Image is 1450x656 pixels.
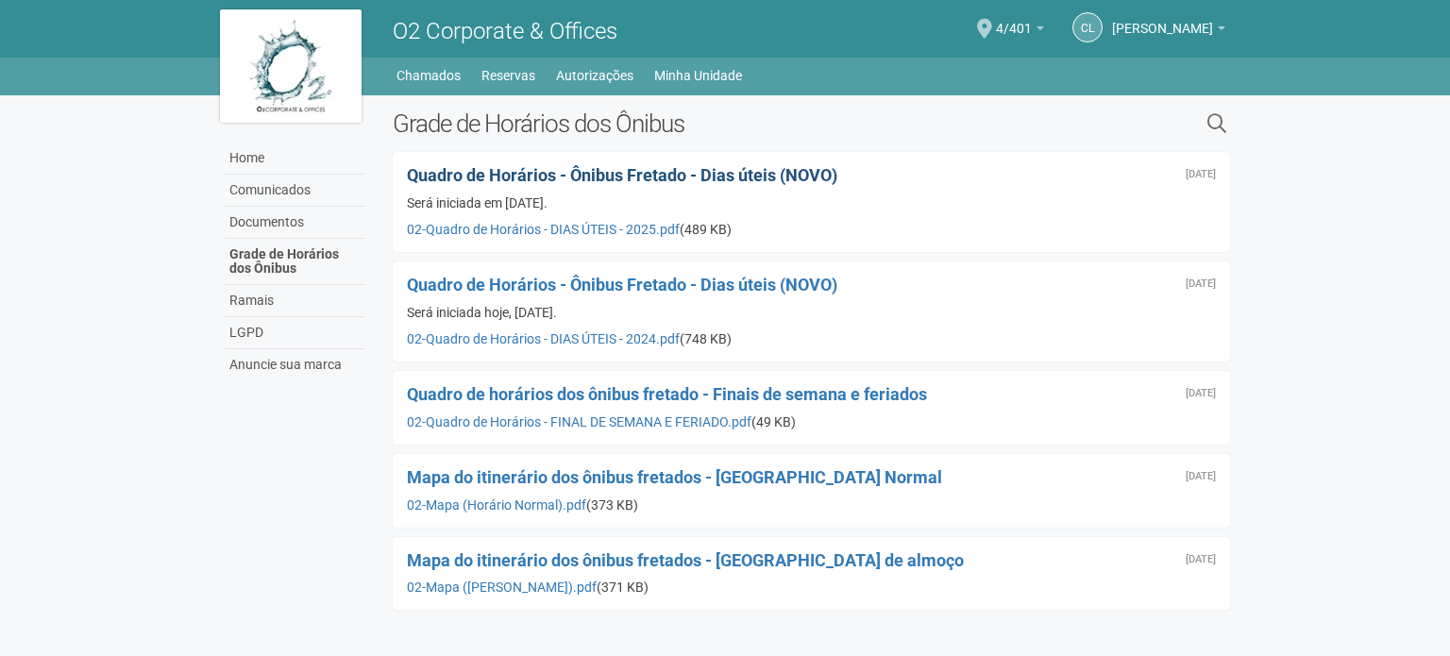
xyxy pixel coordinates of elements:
[225,175,364,207] a: Comunicados
[1112,3,1213,36] span: Claudia Luíza Soares de Castro
[407,414,751,429] a: 02-Quadro de Horários - FINAL DE SEMANA E FERIADO.pdf
[1186,471,1216,482] div: Sexta-feira, 23 de outubro de 2020 às 16:54
[396,62,461,89] a: Chamados
[225,239,364,285] a: Grade de Horários dos Ônibus
[220,9,362,123] img: logo.jpg
[225,143,364,175] a: Home
[407,221,1216,238] div: (489 KB)
[407,580,597,595] a: 02-Mapa ([PERSON_NAME]).pdf
[996,24,1044,39] a: 4/401
[1112,24,1225,39] a: [PERSON_NAME]
[407,165,837,185] a: Quadro de Horários - Ônibus Fretado - Dias úteis (NOVO)
[407,497,586,513] a: 02-Mapa (Horário Normal).pdf
[407,304,1216,321] div: Será iniciada hoje, [DATE].
[407,384,927,404] a: Quadro de horários dos ônibus fretado - Finais de semana e feriados
[407,496,1216,513] div: (373 KB)
[556,62,633,89] a: Autorizações
[407,194,1216,211] div: Será iniciada em [DATE].
[407,550,964,570] a: Mapa do itinerário dos ônibus fretados - [GEOGRAPHIC_DATA] de almoço
[225,349,364,380] a: Anuncie sua marca
[1072,12,1103,42] a: CL
[407,330,1216,347] div: (748 KB)
[407,275,837,294] a: Quadro de Horários - Ônibus Fretado - Dias úteis (NOVO)
[393,109,1013,138] h2: Grade de Horários dos Ônibus
[996,3,1032,36] span: 4/401
[407,331,680,346] a: 02-Quadro de Horários - DIAS ÚTEIS - 2024.pdf
[407,222,680,237] a: 02-Quadro de Horários - DIAS ÚTEIS - 2025.pdf
[225,317,364,349] a: LGPD
[225,285,364,317] a: Ramais
[407,467,942,487] a: Mapa do itinerário dos ônibus fretados - [GEOGRAPHIC_DATA] Normal
[407,579,1216,596] div: (371 KB)
[393,18,617,44] span: O2 Corporate & Offices
[481,62,535,89] a: Reservas
[1186,388,1216,399] div: Sexta-feira, 23 de outubro de 2020 às 16:55
[225,207,364,239] a: Documentos
[1186,554,1216,565] div: Sexta-feira, 23 de outubro de 2020 às 16:53
[654,62,742,89] a: Minha Unidade
[1186,278,1216,290] div: Segunda-feira, 13 de maio de 2024 às 11:08
[1186,169,1216,180] div: Sexta-feira, 24 de janeiro de 2025 às 19:36
[407,413,1216,430] div: (49 KB)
